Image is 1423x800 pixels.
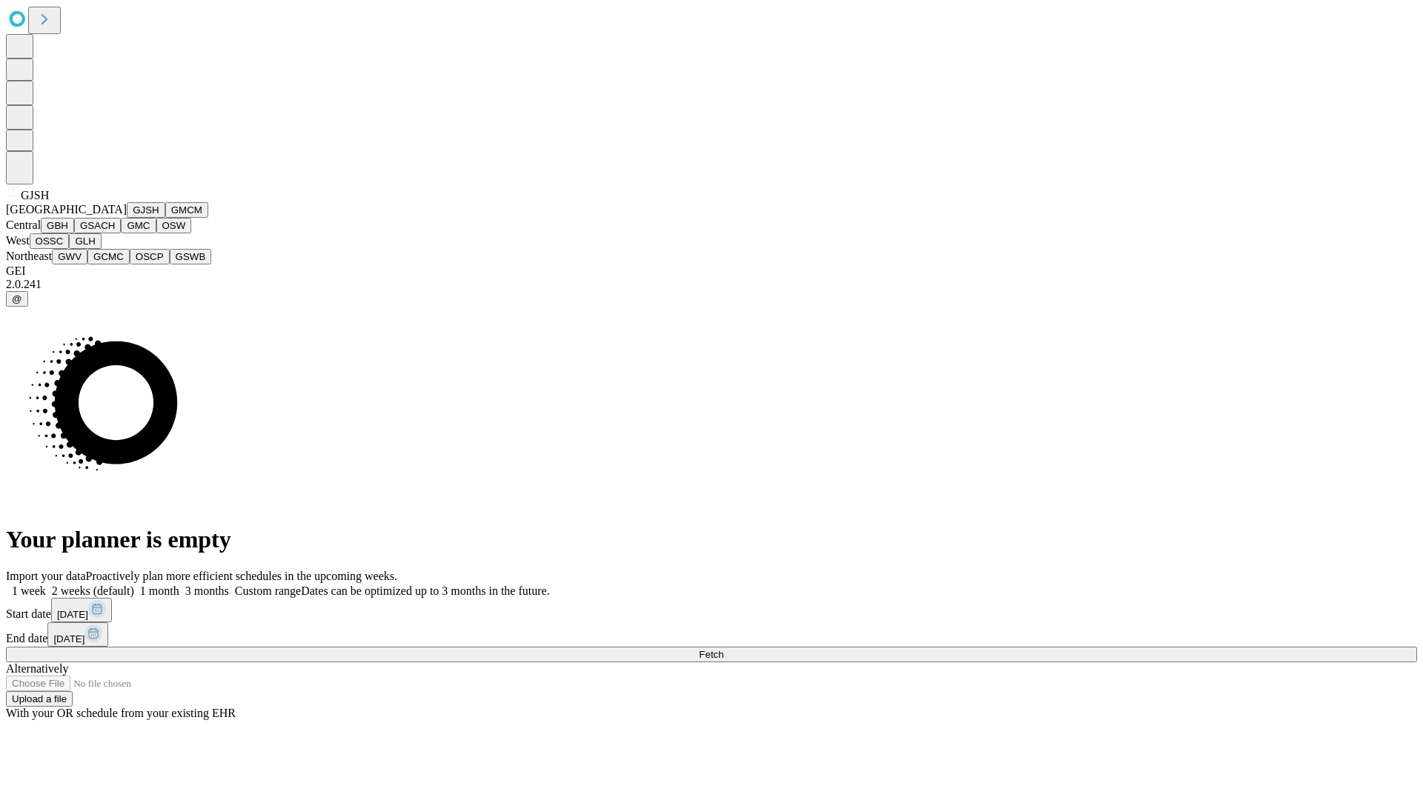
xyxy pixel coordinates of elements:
[121,218,156,233] button: GMC
[30,233,70,249] button: OSSC
[6,598,1417,622] div: Start date
[6,526,1417,553] h1: Your planner is empty
[57,609,88,620] span: [DATE]
[6,622,1417,647] div: End date
[6,707,236,719] span: With your OR schedule from your existing EHR
[52,249,87,264] button: GWV
[156,218,192,233] button: OSW
[69,233,101,249] button: GLH
[6,264,1417,278] div: GEI
[74,218,121,233] button: GSACH
[6,691,73,707] button: Upload a file
[52,584,134,597] span: 2 weeks (default)
[12,293,22,304] span: @
[53,633,84,644] span: [DATE]
[41,218,74,233] button: GBH
[235,584,301,597] span: Custom range
[6,219,41,231] span: Central
[6,234,30,247] span: West
[6,291,28,307] button: @
[127,202,165,218] button: GJSH
[140,584,179,597] span: 1 month
[87,249,130,264] button: GCMC
[699,649,723,660] span: Fetch
[6,203,127,216] span: [GEOGRAPHIC_DATA]
[47,622,108,647] button: [DATE]
[170,249,212,264] button: GSWB
[130,249,170,264] button: OSCP
[6,647,1417,662] button: Fetch
[6,278,1417,291] div: 2.0.241
[301,584,549,597] span: Dates can be optimized up to 3 months in the future.
[51,598,112,622] button: [DATE]
[6,250,52,262] span: Northeast
[185,584,229,597] span: 3 months
[6,662,68,675] span: Alternatively
[86,570,397,582] span: Proactively plan more efficient schedules in the upcoming weeks.
[6,570,86,582] span: Import your data
[12,584,46,597] span: 1 week
[165,202,208,218] button: GMCM
[21,189,49,201] span: GJSH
